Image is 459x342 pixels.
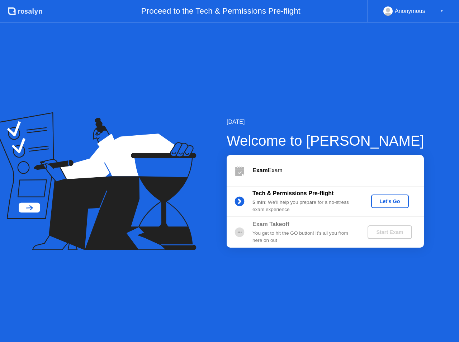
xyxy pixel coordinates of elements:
[368,225,412,239] button: Start Exam
[252,167,268,173] b: Exam
[440,6,444,16] div: ▼
[252,230,356,244] div: You get to hit the GO button! It’s all you from here on out
[374,198,406,204] div: Let's Go
[252,190,333,196] b: Tech & Permissions Pre-flight
[227,118,424,126] div: [DATE]
[371,195,409,208] button: Let's Go
[252,166,424,175] div: Exam
[252,221,289,227] b: Exam Takeoff
[227,130,424,151] div: Welcome to [PERSON_NAME]
[370,229,409,235] div: Start Exam
[252,199,356,214] div: : We’ll help you prepare for a no-stress exam experience
[252,200,265,205] b: 5 min
[395,6,425,16] div: Anonymous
